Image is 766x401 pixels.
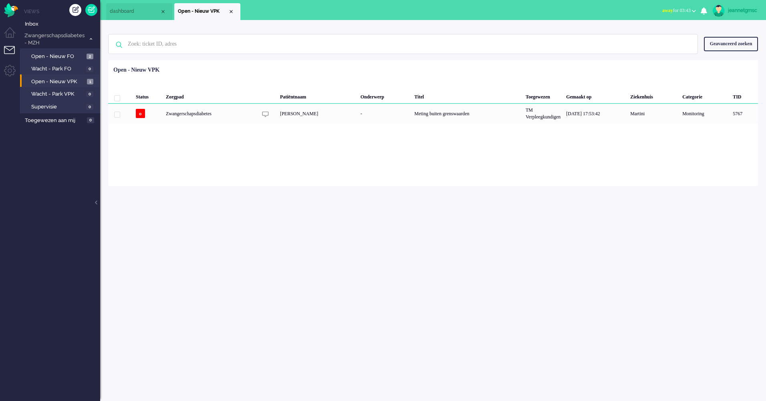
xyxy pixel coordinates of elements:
div: 5767 [108,104,758,123]
a: Quick Ticket [85,4,97,16]
div: Gemaakt op [563,88,627,104]
div: Creëer ticket [69,4,81,16]
span: Open - Nieuw VPK [31,78,85,86]
div: Titel [411,88,523,104]
div: Meting buiten grenswaarden [411,104,523,123]
span: Supervisie [31,103,84,111]
li: Dashboard [106,3,172,20]
span: 0 [86,104,93,110]
div: 5767 [730,104,758,123]
a: Open - Nieuw VPK 1 [23,77,99,86]
div: TID [730,88,758,104]
div: Martini [627,104,679,123]
span: 2 [87,54,93,60]
div: Zorgpad [163,88,257,104]
div: Patiëntnaam [277,88,358,104]
span: for 03:43 [662,8,691,13]
li: Admin menu [4,65,22,83]
a: Inbox [23,19,100,28]
span: 1 [87,79,93,85]
span: 0 [87,117,94,123]
li: Dashboard menu [4,27,22,45]
input: Zoek: ticket ID, adres [122,34,687,54]
img: avatar [713,5,725,17]
div: Onderwerp [358,88,412,104]
div: Monitoring [679,104,730,123]
span: Open - Nieuw FO [31,53,85,60]
div: Open - Nieuw VPK [113,66,159,74]
span: 0 [86,91,93,97]
li: awayfor 03:43 [657,2,701,20]
li: Tickets menu [4,46,22,64]
div: - [358,104,412,123]
div: Geavanceerd zoeken [704,37,758,51]
a: Toegewezen aan mij 0 [23,116,100,124]
span: Open - Nieuw VPK [178,8,228,15]
a: Omnidesk [4,5,18,11]
span: away [662,8,673,13]
img: flow_omnibird.svg [4,3,18,17]
img: ic-search-icon.svg [109,34,129,55]
a: Wacht - Park VPK 0 [23,89,99,98]
span: 0 [86,66,93,72]
div: TM Verpleegkundigen [523,104,563,123]
span: Zwangerschapsdiabetes - MZH [23,32,85,47]
span: Toegewezen aan mij [25,117,85,124]
div: Categorie [679,88,730,104]
span: dashboard [110,8,160,15]
a: Supervisie 0 [23,102,99,111]
div: Zwangerschapsdiabetes [163,104,257,123]
div: Toegewezen [523,88,563,104]
span: o [136,109,145,118]
li: View [174,3,240,20]
span: Inbox [25,20,100,28]
span: Wacht - Park VPK [31,90,84,98]
div: Close tab [160,8,166,15]
img: ic_chat_grey.svg [262,111,269,118]
a: Open - Nieuw FO 2 [23,52,99,60]
span: Wacht - Park FO [31,65,84,73]
a: Wacht - Park FO 0 [23,64,99,73]
div: Close tab [228,8,234,15]
div: [DATE] 17:53:42 [563,104,627,123]
div: jeannetgmsc [728,6,758,14]
div: Status [133,88,163,104]
div: [PERSON_NAME] [277,104,358,123]
li: Views [24,8,100,15]
a: jeannetgmsc [711,5,758,17]
button: awayfor 03:43 [657,5,701,16]
div: Ziekenhuis [627,88,679,104]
